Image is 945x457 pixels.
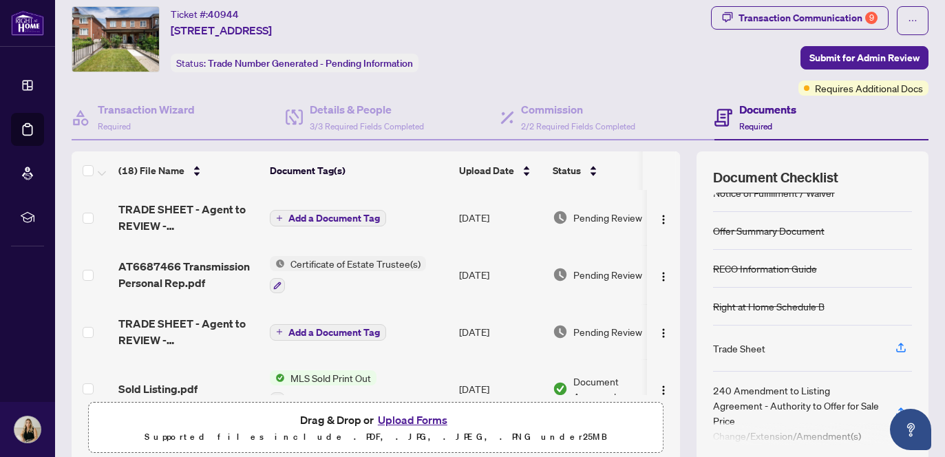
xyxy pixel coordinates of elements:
div: RECO Information Guide [713,261,817,276]
span: Document Approved [573,374,659,404]
div: Ticket #: [171,6,239,22]
span: 3/3 Required Fields Completed [310,121,424,131]
div: 240 Amendment to Listing Agreement - Authority to Offer for Sale Price Change/Extension/Amendment(s) [713,383,879,443]
div: Right at Home Schedule B [713,299,825,314]
span: Drag & Drop or [300,411,452,429]
button: Open asap [890,409,931,450]
td: [DATE] [454,359,547,418]
div: Notice of Fulfillment / Waiver [713,185,835,200]
span: Required [739,121,772,131]
img: Logo [658,271,669,282]
span: Drag & Drop orUpload FormsSupported files include .PDF, .JPG, .JPEG, .PNG under25MB [89,403,663,454]
div: Trade Sheet [713,341,765,356]
span: 40944 [208,8,239,21]
button: Add a Document Tag [270,323,386,341]
span: AT6687466 Transmission Personal Rep.pdf [118,258,259,291]
button: Add a Document Tag [270,209,386,227]
button: Logo [652,378,675,400]
th: Document Tag(s) [264,151,454,190]
img: Document Status [553,210,568,225]
td: [DATE] [454,190,547,245]
img: logo [11,10,44,36]
span: [STREET_ADDRESS] [171,22,272,39]
span: Document Checklist [713,168,838,187]
span: TRADE SHEET - Agent to REVIEW - [STREET_ADDRESS]pdf [118,315,259,348]
span: Pending Review [573,324,642,339]
th: (18) File Name [113,151,264,190]
img: Logo [658,328,669,339]
button: Logo [652,321,675,343]
div: Offer Summary Document [713,223,825,238]
button: Submit for Admin Review [800,46,928,70]
span: Sold Listing.pdf [118,381,198,397]
td: [DATE] [454,245,547,304]
span: TRADE SHEET - Agent to REVIEW - [STREET_ADDRESS]pdf [118,201,259,234]
img: Profile Icon [14,416,41,443]
div: Status: [171,54,418,72]
th: Status [547,151,664,190]
h4: Details & People [310,101,424,118]
span: Status [553,163,581,178]
button: Add a Document Tag [270,324,386,341]
h4: Commission [521,101,635,118]
span: Pending Review [573,267,642,282]
p: Supported files include .PDF, .JPG, .JPEG, .PNG under 25 MB [97,429,655,445]
button: Transaction Communication9 [711,6,889,30]
span: (18) File Name [118,163,184,178]
span: Trade Number Generated - Pending Information [208,57,413,70]
span: Requires Additional Docs [815,81,923,96]
button: Upload Forms [374,411,452,429]
span: Add a Document Tag [288,213,380,223]
img: Logo [658,385,669,396]
td: [DATE] [454,304,547,359]
button: Status IconCertificate of Estate Trustee(s) [270,256,426,293]
div: 9 [865,12,878,24]
h4: Documents [739,101,796,118]
span: Add a Document Tag [288,328,380,337]
button: Logo [652,206,675,228]
img: Document Status [553,381,568,396]
img: Status Icon [270,370,285,385]
button: Logo [652,264,675,286]
span: Upload Date [459,163,514,178]
button: Add a Document Tag [270,210,386,226]
button: Status IconMLS Sold Print Out [270,370,376,407]
img: Status Icon [270,256,285,271]
span: MLS Sold Print Out [285,370,376,385]
span: plus [276,328,283,335]
th: Upload Date [454,151,547,190]
span: Pending Review [573,210,642,225]
div: Transaction Communication [739,7,878,29]
span: plus [276,215,283,222]
img: Logo [658,214,669,225]
span: 2/2 Required Fields Completed [521,121,635,131]
span: ellipsis [908,16,917,25]
img: Document Status [553,324,568,339]
span: Certificate of Estate Trustee(s) [285,256,426,271]
img: Document Status [553,267,568,282]
h4: Transaction Wizard [98,101,195,118]
span: Submit for Admin Review [809,47,920,69]
span: Required [98,121,131,131]
img: IMG-C12260943_1.jpg [72,7,159,72]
